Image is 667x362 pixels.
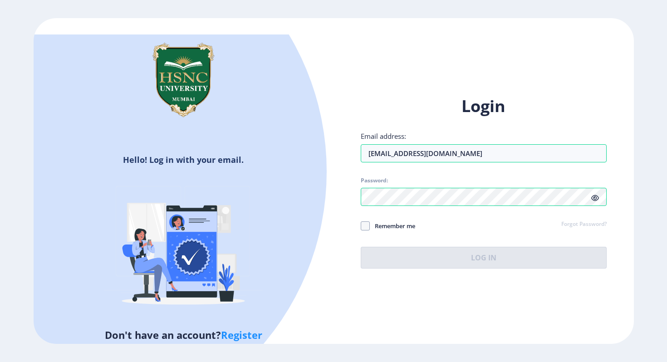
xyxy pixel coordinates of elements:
[361,132,406,141] label: Email address:
[361,95,607,117] h1: Login
[138,34,229,125] img: hsnc.png
[221,328,262,342] a: Register
[40,328,327,342] h5: Don't have an account?
[561,220,607,229] a: Forgot Password?
[361,247,607,269] button: Log In
[104,169,263,328] img: Verified-rafiki.svg
[361,144,607,162] input: Email address
[361,177,388,184] label: Password:
[370,220,415,231] span: Remember me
